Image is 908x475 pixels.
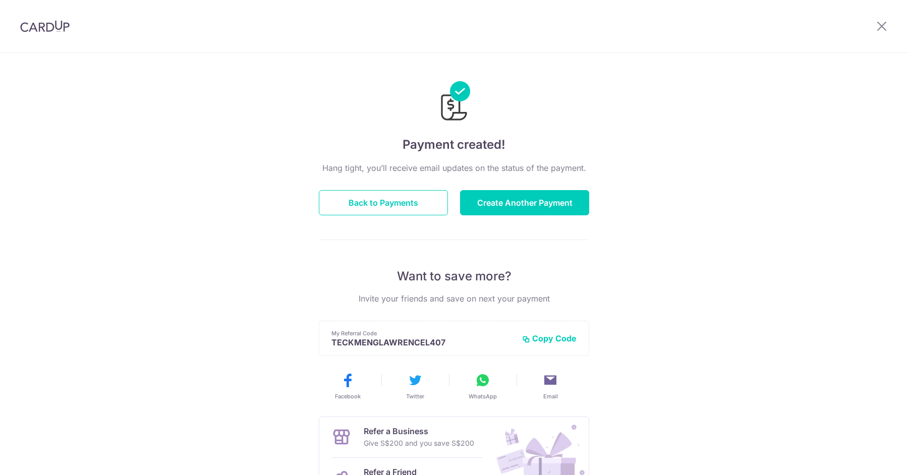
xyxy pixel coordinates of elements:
img: CardUp [20,20,70,32]
h4: Payment created! [319,136,589,154]
button: Twitter [385,372,445,400]
span: WhatsApp [469,392,497,400]
button: Back to Payments [319,190,448,215]
button: Copy Code [522,333,577,343]
button: Create Another Payment [460,190,589,215]
img: Payments [438,81,470,124]
p: Give S$200 and you save S$200 [364,437,474,449]
p: Hang tight, you’ll receive email updates on the status of the payment. [319,162,589,174]
span: Twitter [406,392,424,400]
button: WhatsApp [453,372,513,400]
p: My Referral Code [331,329,514,337]
button: Email [521,372,580,400]
p: Invite your friends and save on next your payment [319,292,589,305]
p: TECKMENGLAWRENCEL407 [331,337,514,347]
p: Want to save more? [319,268,589,284]
p: Refer a Business [364,425,474,437]
span: Email [543,392,558,400]
span: Facebook [335,392,361,400]
button: Facebook [318,372,377,400]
